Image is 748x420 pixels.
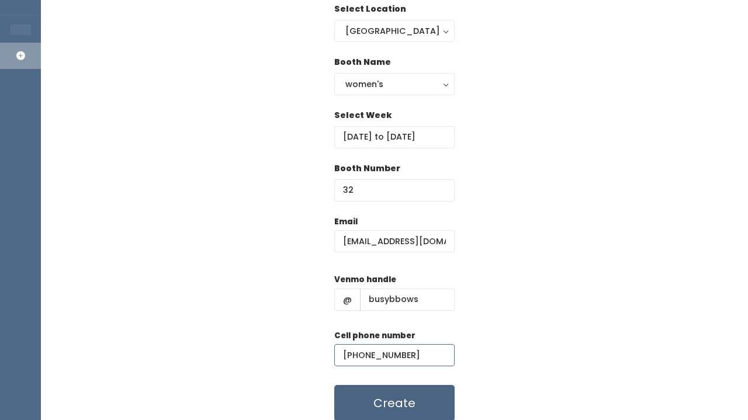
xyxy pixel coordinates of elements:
[334,73,455,95] button: women's
[334,344,455,366] input: (___) ___-____
[334,20,455,42] button: [GEOGRAPHIC_DATA]
[334,56,391,68] label: Booth Name
[334,330,415,342] label: Cell phone number
[334,3,406,15] label: Select Location
[334,109,392,122] label: Select Week
[334,216,358,228] label: Email
[334,126,455,148] input: Select week
[334,179,455,202] input: Booth Number
[334,274,396,286] label: Venmo handle
[334,162,400,175] label: Booth Number
[345,78,444,91] div: women's
[334,289,361,311] span: @
[345,25,444,37] div: [GEOGRAPHIC_DATA]
[334,230,455,252] input: @ .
